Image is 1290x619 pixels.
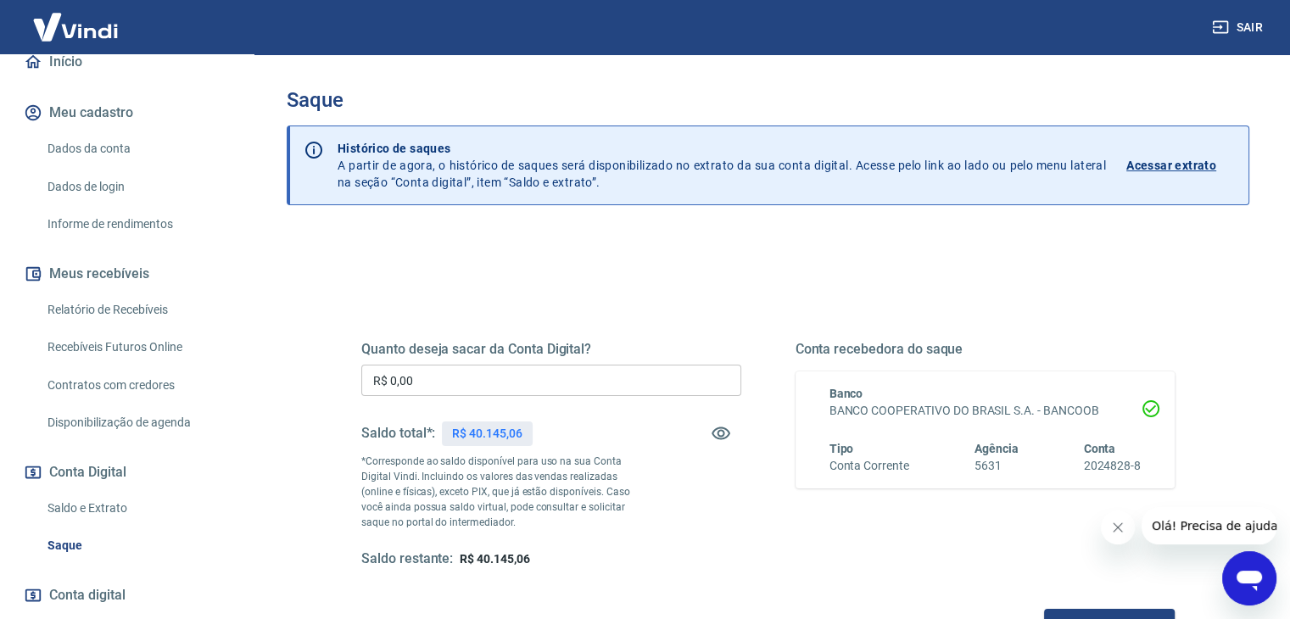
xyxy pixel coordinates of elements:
[49,583,126,607] span: Conta digital
[41,293,233,327] a: Relatório de Recebíveis
[1101,510,1135,544] iframe: Fechar mensagem
[361,550,453,568] h5: Saldo restante:
[829,457,909,475] h6: Conta Corrente
[41,405,233,440] a: Disponibilização de agenda
[41,528,233,563] a: Saque
[361,454,646,530] p: *Corresponde ao saldo disponível para uso na sua Conta Digital Vindi. Incluindo os valores das ve...
[1142,507,1276,544] iframe: Mensagem da empresa
[829,387,863,400] span: Banco
[41,170,233,204] a: Dados de login
[796,341,1176,358] h5: Conta recebedora do saque
[1222,551,1276,605] iframe: Botão para abrir a janela de mensagens
[338,140,1106,191] p: A partir de agora, o histórico de saques será disponibilizado no extrato da sua conta digital. Ac...
[1083,442,1115,455] span: Conta
[20,255,233,293] button: Meus recebíveis
[41,491,233,526] a: Saldo e Extrato
[41,207,233,242] a: Informe de rendimentos
[829,402,1142,420] h6: BANCO COOPERATIVO DO BRASIL S.A. - BANCOOB
[1126,140,1235,191] a: Acessar extrato
[1083,457,1141,475] h6: 2024828-8
[829,442,854,455] span: Tipo
[361,425,435,442] h5: Saldo total*:
[41,330,233,365] a: Recebíveis Futuros Online
[974,457,1019,475] h6: 5631
[287,88,1249,112] h3: Saque
[41,368,233,403] a: Contratos com credores
[460,552,529,566] span: R$ 40.145,06
[1209,12,1270,43] button: Sair
[10,12,142,25] span: Olá! Precisa de ajuda?
[20,43,233,81] a: Início
[20,577,233,614] a: Conta digital
[974,442,1019,455] span: Agência
[361,341,741,358] h5: Quanto deseja sacar da Conta Digital?
[20,1,131,53] img: Vindi
[41,131,233,166] a: Dados da conta
[338,140,1106,157] p: Histórico de saques
[1126,157,1216,174] p: Acessar extrato
[20,454,233,491] button: Conta Digital
[452,425,522,443] p: R$ 40.145,06
[20,94,233,131] button: Meu cadastro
